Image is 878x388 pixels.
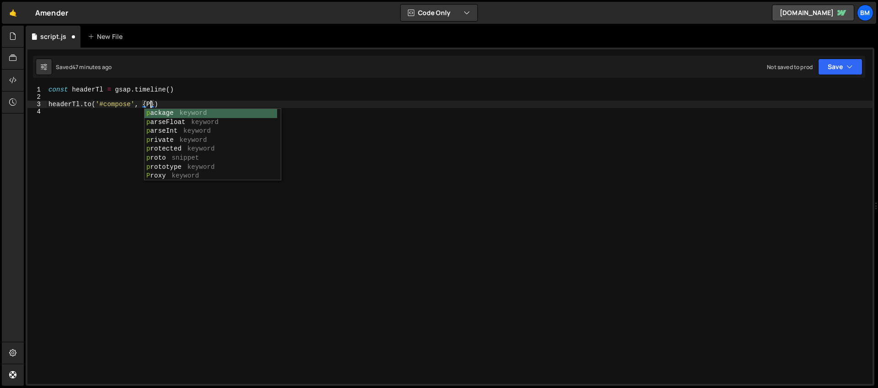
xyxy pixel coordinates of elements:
button: Save [818,59,862,75]
a: bm [857,5,873,21]
a: 🤙 [2,2,24,24]
div: script.js [40,32,66,41]
div: Not saved to prod [767,63,813,71]
div: Saved [56,63,112,71]
div: 47 minutes ago [72,63,112,71]
div: Amender [35,7,68,18]
div: New File [88,32,126,41]
div: 3 [27,101,47,108]
div: 4 [27,108,47,115]
div: 1 [27,86,47,93]
div: 2 [27,93,47,101]
button: Code Only [401,5,477,21]
a: [DOMAIN_NAME] [772,5,854,21]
